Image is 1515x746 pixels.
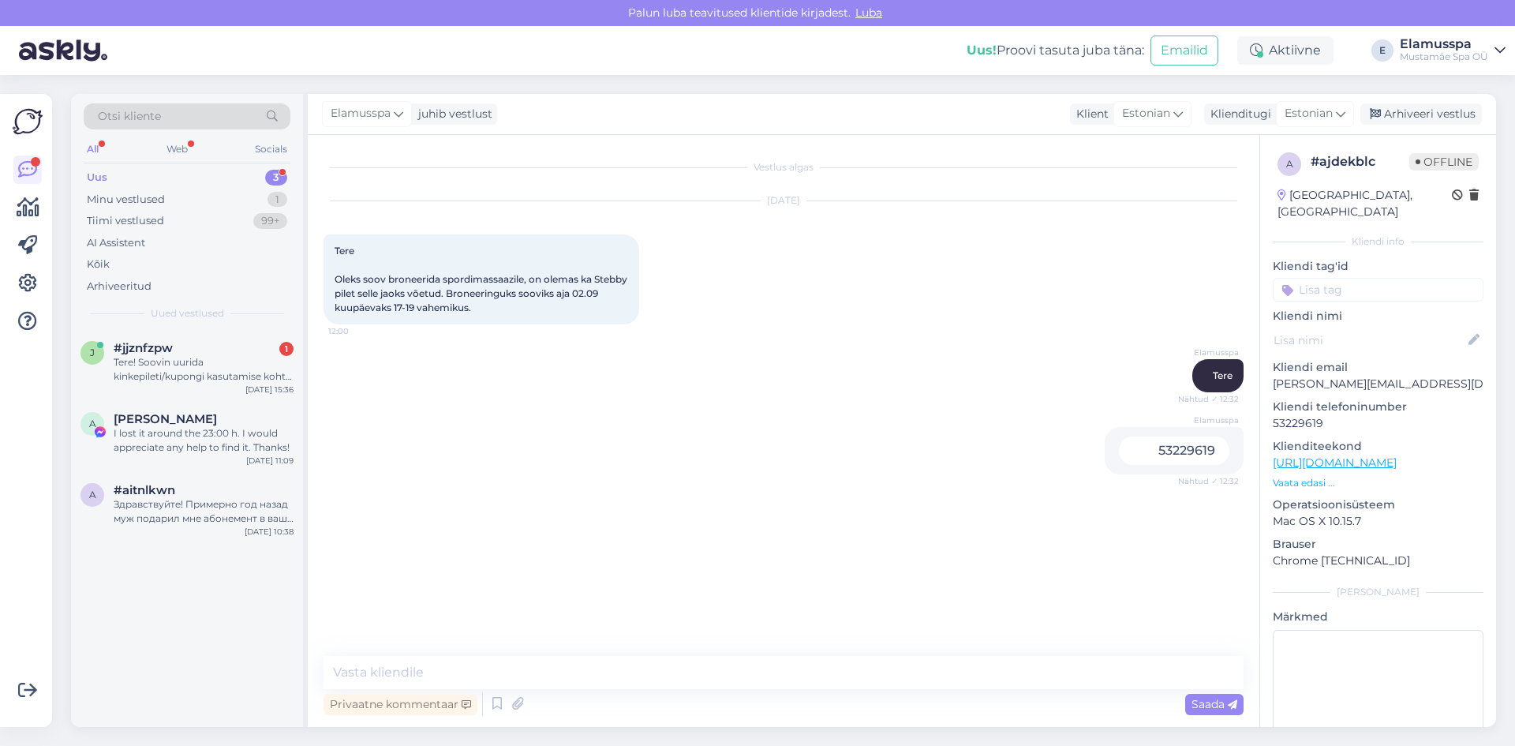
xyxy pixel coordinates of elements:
[253,213,287,229] div: 99+
[89,418,96,429] span: A
[246,455,294,467] div: [DATE] 11:09
[90,347,95,358] span: j
[1273,415,1483,432] p: 53229619
[1400,38,1506,63] a: ElamusspaMustamäe Spa OÜ
[265,170,287,186] div: 3
[1273,455,1397,470] a: [URL][DOMAIN_NAME]
[1273,359,1483,376] p: Kliendi email
[331,105,391,122] span: Elamusspa
[1204,106,1271,122] div: Klienditugi
[87,213,164,229] div: Tiimi vestlused
[1178,475,1239,487] span: Nähtud ✓ 12:32
[1119,437,1229,465] div: 53229619
[1285,105,1333,122] span: Estonian
[87,192,165,208] div: Minu vestlused
[1273,308,1483,324] p: Kliendi nimi
[412,106,492,122] div: juhib vestlust
[87,257,110,272] div: Kõik
[1360,103,1482,125] div: Arhiveeri vestlus
[1273,609,1483,625] p: Märkmed
[1400,51,1488,63] div: Mustamäe Spa OÜ
[1070,106,1109,122] div: Klient
[84,139,102,159] div: All
[1311,152,1409,171] div: # ajdekblc
[1191,697,1237,711] span: Saada
[1180,347,1239,358] span: Elamusspa
[1273,536,1483,553] p: Brauser
[1273,438,1483,455] p: Klienditeekond
[1237,36,1334,65] div: Aktiivne
[1273,234,1483,249] div: Kliendi info
[1273,553,1483,569] p: Chrome [TECHNICAL_ID]
[114,355,294,384] div: Tere! Soovin uurida kinkepileti/kupongi kasutamise kohta. Soovin kasutada kupongi 30 minutilisele...
[324,160,1244,174] div: Vestlus algas
[114,341,173,355] span: #jjznfzpw
[1273,513,1483,530] p: Mac OS X 10.15.7
[1178,393,1239,405] span: Nähtud ✓ 12:32
[1286,158,1293,170] span: a
[114,412,217,426] span: Armando Cifuentes González
[114,426,294,455] div: I lost it around the 23:00 h. I would appreciate any help to find it. Thanks!
[98,108,161,125] span: Otsi kliente
[1273,258,1483,275] p: Kliendi tag'id
[245,384,294,395] div: [DATE] 15:36
[335,245,630,313] span: Tere Oleks soov broneerida spordimassaazile, on olemas ka Stebby pilet selle jaoks võetud. Bronee...
[1400,38,1488,51] div: Elamusspa
[1180,414,1239,426] span: Elamusspa
[13,107,43,137] img: Askly Logo
[1273,376,1483,392] p: [PERSON_NAME][EMAIL_ADDRESS][DOMAIN_NAME]
[1273,278,1483,302] input: Lisa tag
[1273,585,1483,599] div: [PERSON_NAME]
[1213,369,1233,381] span: Tere
[267,192,287,208] div: 1
[87,279,151,294] div: Arhiveeritud
[252,139,290,159] div: Socials
[967,43,997,58] b: Uus!
[279,342,294,356] div: 1
[1273,476,1483,490] p: Vaata edasi ...
[87,170,107,186] div: Uus
[1122,105,1170,122] span: Estonian
[114,497,294,526] div: Здравствуйте! Примерно год назад муж подарил мне абонемент в ваш спа (21+). В связи с тем, что мн...
[151,306,224,321] span: Uued vestlused
[1150,36,1218,66] button: Emailid
[851,6,887,20] span: Luba
[1273,399,1483,415] p: Kliendi telefoninumber
[1371,39,1393,62] div: E
[163,139,191,159] div: Web
[328,325,387,337] span: 12:00
[324,193,1244,208] div: [DATE]
[1277,187,1452,220] div: [GEOGRAPHIC_DATA], [GEOGRAPHIC_DATA]
[1274,332,1465,349] input: Lisa nimi
[324,694,477,715] div: Privaatne kommentaar
[87,235,145,251] div: AI Assistent
[89,489,96,500] span: a
[967,41,1144,60] div: Proovi tasuta juba täna:
[1273,497,1483,513] p: Operatsioonisüsteem
[114,483,175,497] span: #aitnlkwn
[245,526,294,538] div: [DATE] 10:38
[1409,153,1479,171] span: Offline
